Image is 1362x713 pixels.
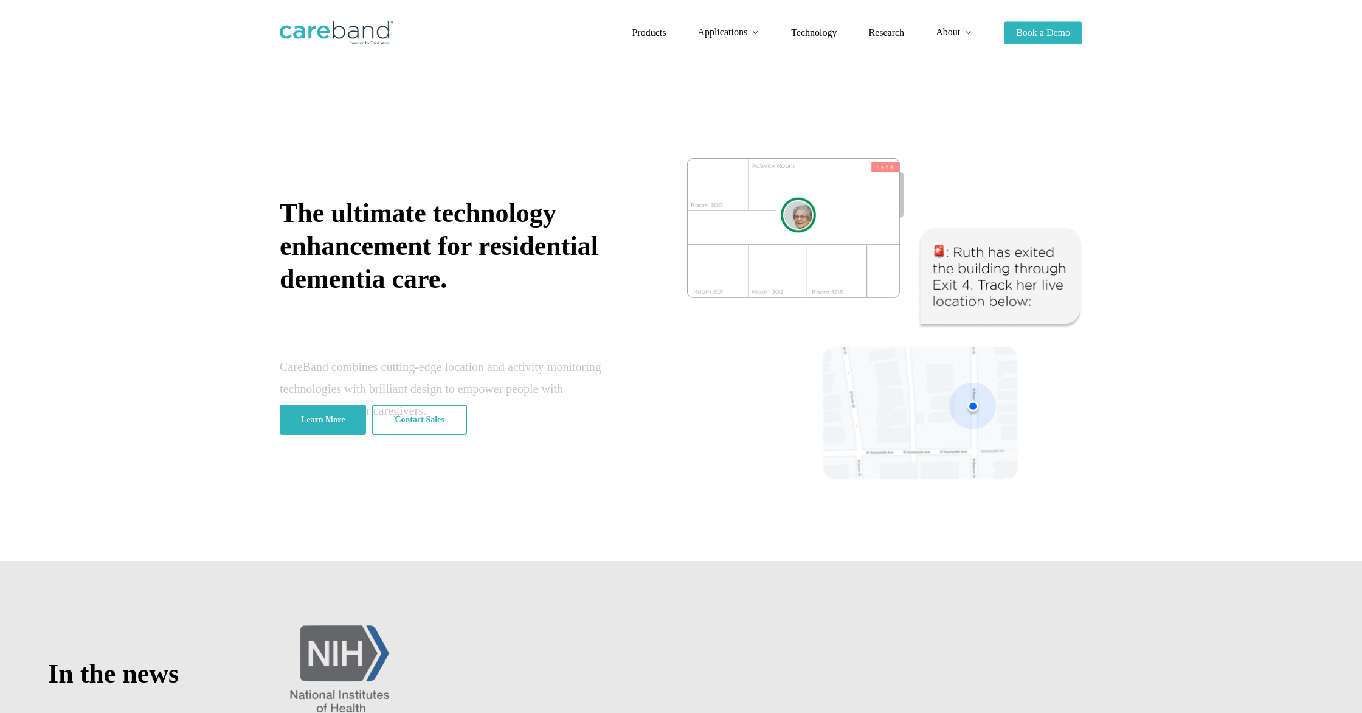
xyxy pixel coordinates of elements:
span: Book a Demo [1016,27,1070,38]
a: Applications [697,27,759,38]
span: About [936,27,960,37]
div: CareBand combines cutting-edge location and activity monitoring technologies with brilliant desig... [280,356,605,422]
a: About [936,27,972,38]
span: Research [868,27,904,38]
a: Technology [791,28,837,38]
a: Book a Demo [1004,28,1082,38]
span: Technology [791,27,837,38]
a: Learn More [280,405,366,435]
span: Learn More [301,414,345,426]
img: CareBand [280,21,393,45]
a: Products [632,28,666,38]
h2: In the news [27,658,200,690]
a: Contact Sales [372,405,466,435]
a: Research [868,28,904,38]
span: Contact Sales [395,414,444,426]
span: Products [632,27,666,38]
span: Applications [697,27,747,37]
img: CareBand tracking system [687,158,1082,481]
span: The ultimate technology enhancement for residential dementia care. [280,198,598,294]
